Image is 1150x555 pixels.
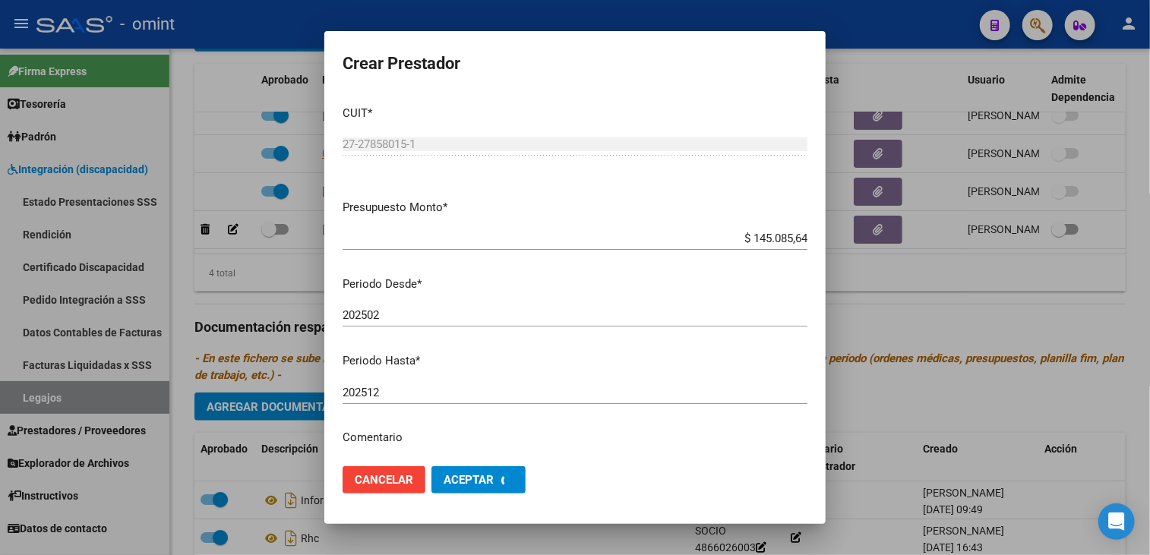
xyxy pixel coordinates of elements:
button: Cancelar [343,466,425,494]
p: Periodo Hasta [343,352,807,370]
p: Periodo Desde [343,276,807,293]
h2: Crear Prestador [343,49,807,78]
button: Aceptar [431,466,526,494]
div: Open Intercom Messenger [1098,503,1135,540]
span: Aceptar [444,473,494,487]
span: Cancelar [355,473,413,487]
p: CUIT [343,105,807,122]
p: Comentario [343,429,807,446]
p: Presupuesto Monto [343,199,807,216]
